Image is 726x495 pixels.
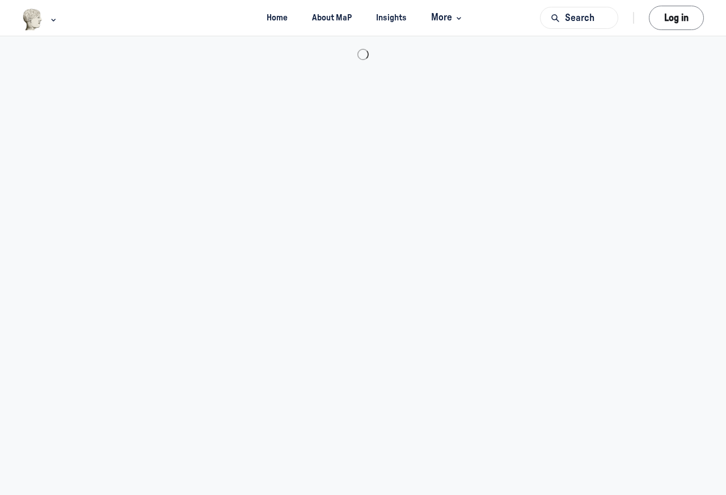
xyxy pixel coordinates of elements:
button: Log in [649,6,704,30]
a: Home [256,7,297,28]
a: About MaP [302,7,361,28]
button: Search [540,7,618,29]
a: Insights [366,7,417,28]
img: Museums as Progress logo [22,9,43,31]
button: More [421,7,470,28]
button: Museums as Progress logo [22,7,59,32]
span: More [431,10,465,26]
